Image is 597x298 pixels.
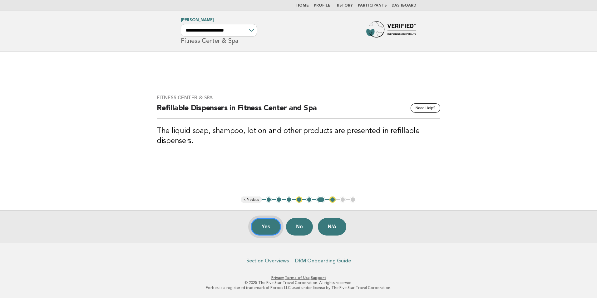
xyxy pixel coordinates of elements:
[306,196,313,203] button: 5
[366,21,416,41] img: Forbes Travel Guide
[157,126,440,146] h3: The liquid soap, shampoo, lotion and other products are presented in refillable dispensers.
[296,4,309,7] a: Home
[316,196,325,203] button: 6
[318,218,347,236] button: N/A
[251,218,281,236] button: Yes
[107,280,490,285] p: © 2025 The Five Star Travel Corporation. All rights reserved.
[286,218,313,236] button: No
[266,196,272,203] button: 1
[285,276,310,280] a: Terms of Use
[358,4,387,7] a: Participants
[271,276,284,280] a: Privacy
[157,95,440,101] h3: Fitness Center & Spa
[392,4,416,7] a: Dashboard
[335,4,353,7] a: History
[246,258,289,264] a: Section Overviews
[181,18,257,44] h1: Fitness Center & Spa
[286,196,292,203] button: 3
[181,18,214,22] a: [PERSON_NAME]
[296,196,302,203] button: 4
[295,258,351,264] a: DRM Onboarding Guide
[314,4,330,7] a: Profile
[329,196,336,203] button: 7
[411,103,440,113] button: Need Help?
[107,275,490,280] p: · ·
[157,103,440,119] h2: Refillable Dispensers in Fitness Center and Spa
[276,196,282,203] button: 2
[311,276,326,280] a: Support
[107,285,490,290] p: Forbes is a registered trademark of Forbes LLC used under license by The Five Star Travel Corpora...
[241,196,261,203] button: < Previous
